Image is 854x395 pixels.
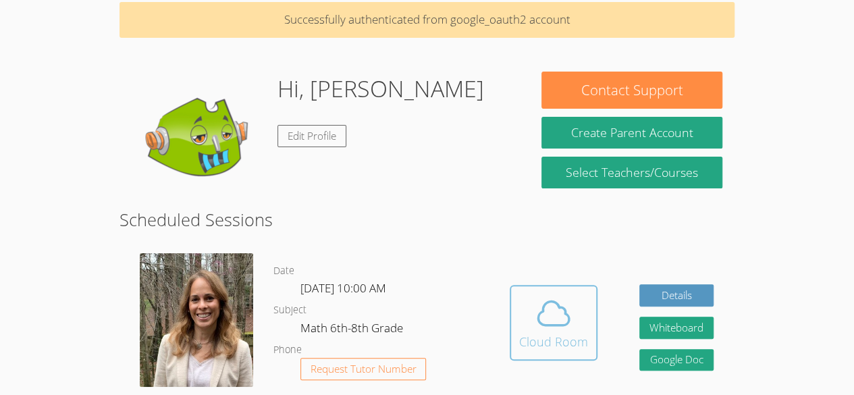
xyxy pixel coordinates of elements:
[273,263,294,280] dt: Date
[639,284,714,307] a: Details
[541,157,722,188] a: Select Teachers/Courses
[300,280,386,296] span: [DATE] 10:00 AM
[277,72,484,106] h1: Hi, [PERSON_NAME]
[541,72,722,109] button: Contact Support
[541,117,722,149] button: Create Parent Account
[311,364,417,374] span: Request Tutor Number
[639,349,714,371] a: Google Doc
[273,302,306,319] dt: Subject
[119,207,735,232] h2: Scheduled Sessions
[273,342,302,359] dt: Phone
[140,253,253,386] img: avatar.png
[639,317,714,339] button: Whiteboard
[510,285,597,361] button: Cloud Room
[300,319,406,342] dd: Math 6th-8th Grade
[519,332,588,351] div: Cloud Room
[300,358,427,380] button: Request Tutor Number
[119,2,735,38] p: Successfully authenticated from google_oauth2 account
[132,72,267,207] img: default.png
[277,125,346,147] a: Edit Profile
